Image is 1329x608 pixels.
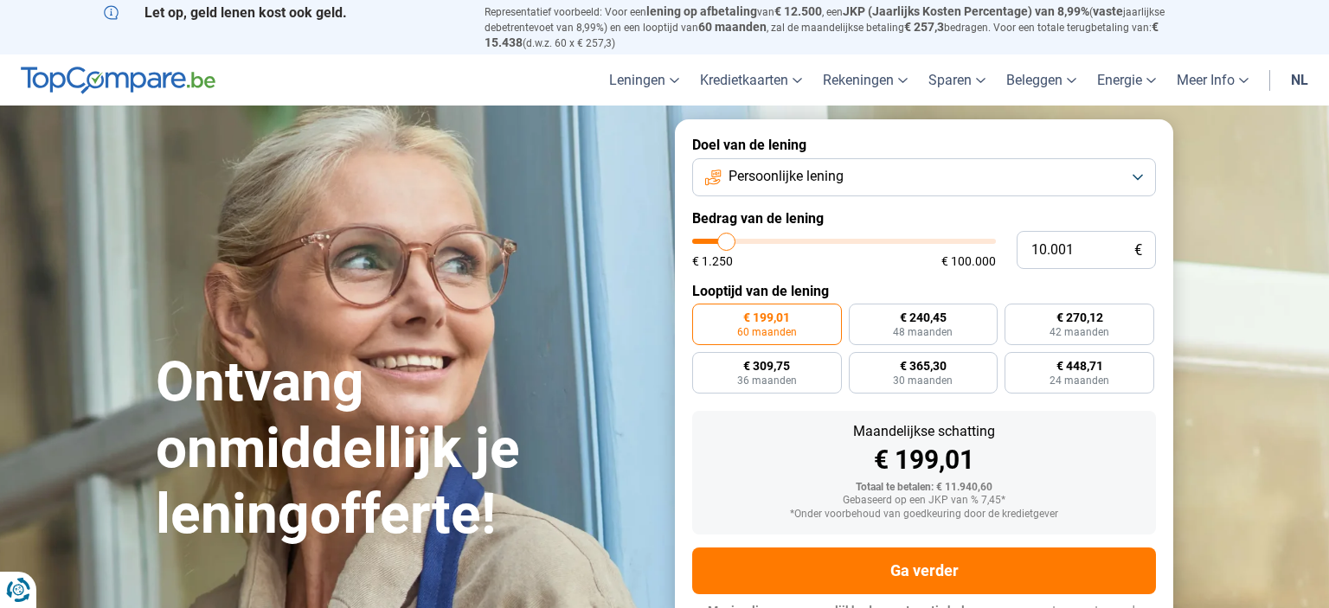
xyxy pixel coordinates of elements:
[743,311,790,323] span: € 199,01
[104,4,464,21] p: Let op, geld lenen kost ook geld.
[812,54,918,106] a: Rekeningen
[1093,4,1123,18] span: vaste
[900,360,947,372] span: € 365,30
[1050,327,1109,337] span: 42 maanden
[843,4,1089,18] span: JKP (Jaarlijks Kosten Percentage) van 8,99%
[941,255,996,267] span: € 100.000
[690,54,812,106] a: Kredietkaarten
[774,4,822,18] span: € 12.500
[706,495,1142,507] div: Gebaseerd op een JKP van % 7,45*
[706,482,1142,494] div: Totaal te betalen: € 11.940,60
[692,210,1156,227] label: Bedrag van de lening
[698,20,767,34] span: 60 maanden
[737,375,797,386] span: 36 maanden
[692,547,1156,594] button: Ga verder
[1050,375,1109,386] span: 24 maanden
[1134,243,1142,258] span: €
[692,255,733,267] span: € 1.250
[1281,54,1319,106] a: nl
[1056,360,1103,372] span: € 448,71
[1056,311,1103,323] span: € 270,12
[743,360,790,372] span: € 309,75
[646,4,757,18] span: lening op afbetaling
[692,137,1156,153] label: Doel van de lening
[1087,54,1166,106] a: Energie
[156,349,654,548] h1: Ontvang onmiddellijk je leningofferte!
[893,375,953,386] span: 30 maanden
[692,283,1156,299] label: Looptijd van de lening
[1166,54,1259,106] a: Meer Info
[599,54,690,106] a: Leningen
[900,311,947,323] span: € 240,45
[918,54,996,106] a: Sparen
[21,67,215,94] img: TopCompare
[692,158,1156,196] button: Persoonlijke lening
[996,54,1087,106] a: Beleggen
[706,509,1142,521] div: *Onder voorbehoud van goedkeuring door de kredietgever
[729,167,844,186] span: Persoonlijke lening
[706,447,1142,473] div: € 199,01
[904,20,944,34] span: € 257,3
[737,327,797,337] span: 60 maanden
[893,327,953,337] span: 48 maanden
[485,20,1159,49] span: € 15.438
[485,4,1225,50] p: Representatief voorbeeld: Voor een van , een ( jaarlijkse debetrentevoet van 8,99%) en een loopti...
[706,425,1142,438] div: Maandelijkse schatting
